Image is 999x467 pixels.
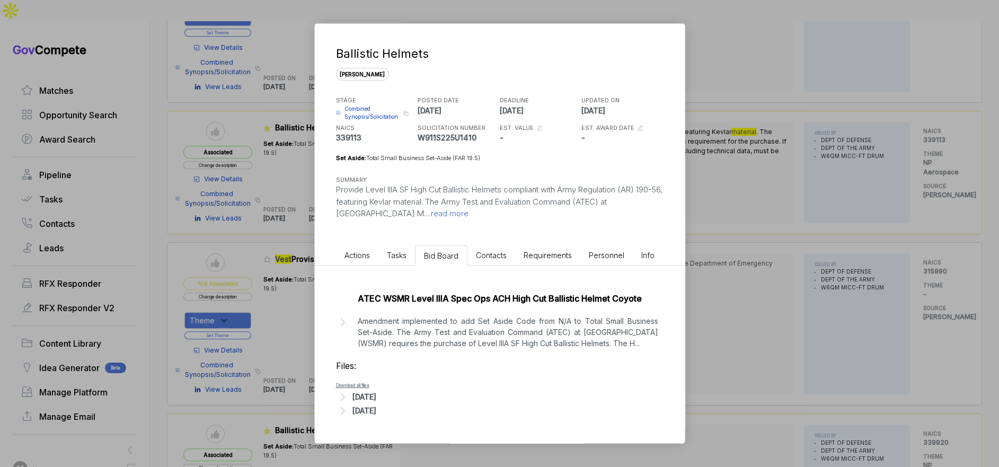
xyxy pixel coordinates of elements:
h5: STAGE [336,96,415,105]
div: Ballistic Helmets [336,45,659,63]
p: - [500,132,579,143]
span: Actions [344,251,370,260]
h5: SUMMARY [336,175,647,184]
h5: EST. VALUE [500,124,534,133]
span: Set Aside: [336,154,366,162]
p: W911S225U1410 [418,132,497,143]
h5: NAICS [336,124,415,133]
p: [DATE] [581,105,661,116]
div: [DATE] [352,405,376,416]
p: 339113 [336,132,415,143]
a: Combined Synopsis/Solicitation [336,105,400,121]
span: Total Small Business Set-Aside (FAR 19.5) [366,154,480,162]
a: ATEC WSMR Level IIIA Spec Ops ACH High Cut Ballistic Helmet Coyote [358,293,642,304]
h5: UPDATED ON [581,96,661,105]
div: [DATE] [352,391,376,402]
span: read more [429,208,468,218]
h5: EST. AWARD DATE [581,124,634,133]
span: Info [641,251,655,260]
span: Combined Synopsis/Solicitation [344,105,400,121]
p: Amendment implemented to add Set Aside Code from N/A to Total Small Business Set-Aside. The Army ... [358,315,658,349]
span: Bid Board [424,251,458,260]
h5: POSTED DATE [418,96,497,105]
span: Requirements [524,251,572,260]
span: Tasks [387,251,406,260]
h5: SOLICITATION NUMBER [418,124,497,133]
span: Personnel [589,251,624,260]
p: [DATE] [418,105,497,116]
span: Contacts [476,251,507,260]
a: Download all files [336,383,369,388]
p: Provide Level IIIA SF High Cut Ballistic Helmets compliant with Army Regulation (AR) 190-56, feat... [336,184,664,220]
h5: DEADLINE [500,96,579,105]
span: [PERSON_NAME] [336,68,389,81]
p: - [581,132,661,143]
p: [DATE] [500,105,579,116]
h3: Files: [336,359,664,372]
